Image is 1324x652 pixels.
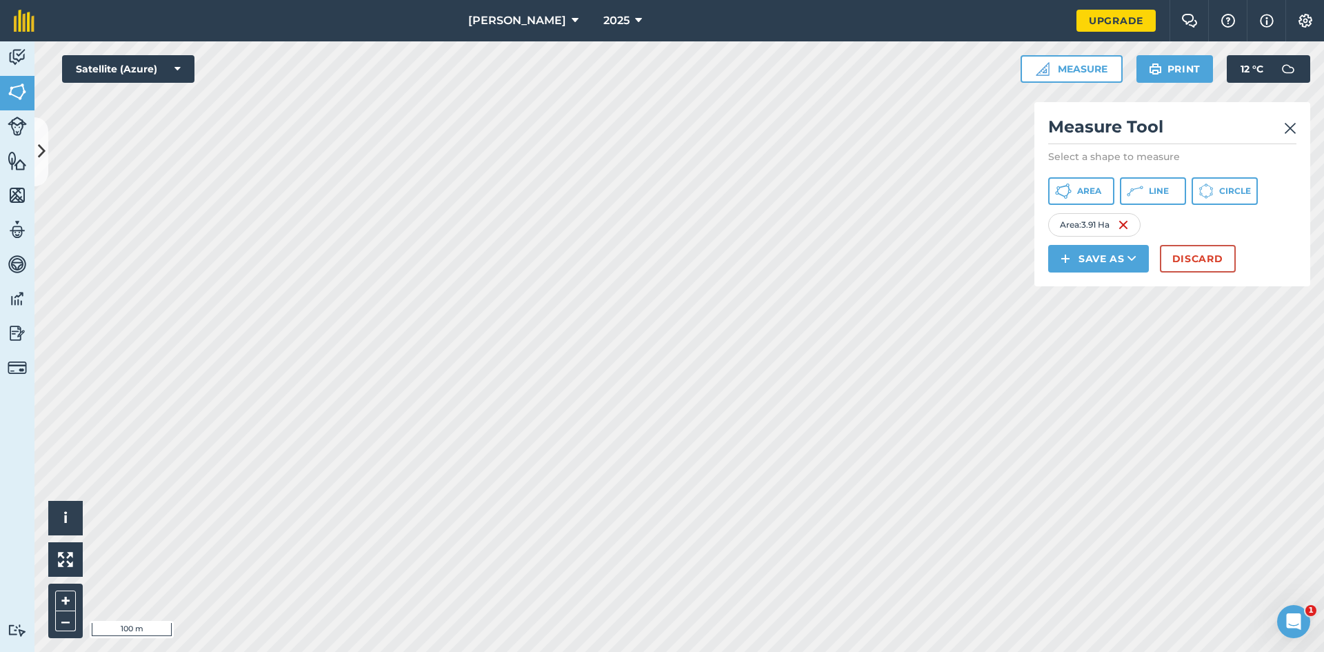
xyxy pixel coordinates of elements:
img: svg+xml;base64,PHN2ZyB4bWxucz0iaHR0cDovL3d3dy53My5vcmcvMjAwMC9zdmciIHdpZHRoPSI1NiIgaGVpZ2h0PSI2MC... [8,150,27,171]
img: Ruler icon [1036,62,1050,76]
button: Discard [1160,245,1236,273]
button: Measure [1021,55,1123,83]
iframe: Intercom live chat [1277,605,1310,638]
img: svg+xml;base64,PD94bWwgdmVyc2lvbj0iMS4wIiBlbmNvZGluZz0idXRmLTgiPz4KPCEtLSBHZW5lcmF0b3I6IEFkb2JlIE... [8,358,27,377]
img: svg+xml;base64,PD94bWwgdmVyc2lvbj0iMS4wIiBlbmNvZGluZz0idXRmLTgiPz4KPCEtLSBHZW5lcmF0b3I6IEFkb2JlIE... [8,47,27,68]
button: Area [1048,177,1114,205]
img: svg+xml;base64,PD94bWwgdmVyc2lvbj0iMS4wIiBlbmNvZGluZz0idXRmLTgiPz4KPCEtLSBHZW5lcmF0b3I6IEFkb2JlIE... [8,254,27,275]
button: Circle [1192,177,1258,205]
button: Line [1120,177,1186,205]
span: 2025 [603,12,630,29]
span: Area [1077,186,1101,197]
button: Save as [1048,245,1149,273]
button: i [48,501,83,535]
span: Circle [1219,186,1251,197]
button: + [55,591,76,611]
img: A cog icon [1297,14,1314,28]
img: Four arrows, one pointing top left, one top right, one bottom right and the last bottom left [58,552,73,567]
img: svg+xml;base64,PHN2ZyB4bWxucz0iaHR0cDovL3d3dy53My5vcmcvMjAwMC9zdmciIHdpZHRoPSIyMiIgaGVpZ2h0PSIzMC... [1284,120,1296,137]
span: Line [1149,186,1169,197]
img: svg+xml;base64,PHN2ZyB4bWxucz0iaHR0cDovL3d3dy53My5vcmcvMjAwMC9zdmciIHdpZHRoPSIxNCIgaGVpZ2h0PSIyNC... [1061,250,1070,267]
span: [PERSON_NAME] [468,12,566,29]
div: Area : 3.91 Ha [1048,213,1141,237]
img: svg+xml;base64,PD94bWwgdmVyc2lvbj0iMS4wIiBlbmNvZGluZz0idXRmLTgiPz4KPCEtLSBHZW5lcmF0b3I6IEFkb2JlIE... [8,624,27,637]
img: svg+xml;base64,PHN2ZyB4bWxucz0iaHR0cDovL3d3dy53My5vcmcvMjAwMC9zdmciIHdpZHRoPSI1NiIgaGVpZ2h0PSI2MC... [8,81,27,102]
img: svg+xml;base64,PD94bWwgdmVyc2lvbj0iMS4wIiBlbmNvZGluZz0idXRmLTgiPz4KPCEtLSBHZW5lcmF0b3I6IEFkb2JlIE... [8,117,27,136]
img: svg+xml;base64,PHN2ZyB4bWxucz0iaHR0cDovL3d3dy53My5vcmcvMjAwMC9zdmciIHdpZHRoPSIxNyIgaGVpZ2h0PSIxNy... [1260,12,1274,29]
span: i [63,509,68,526]
img: svg+xml;base64,PHN2ZyB4bWxucz0iaHR0cDovL3d3dy53My5vcmcvMjAwMC9zdmciIHdpZHRoPSIxNiIgaGVpZ2h0PSIyNC... [1118,217,1129,233]
img: svg+xml;base64,PD94bWwgdmVyc2lvbj0iMS4wIiBlbmNvZGluZz0idXRmLTgiPz4KPCEtLSBHZW5lcmF0b3I6IEFkb2JlIE... [1274,55,1302,83]
img: svg+xml;base64,PHN2ZyB4bWxucz0iaHR0cDovL3d3dy53My5vcmcvMjAwMC9zdmciIHdpZHRoPSIxOSIgaGVpZ2h0PSIyNC... [1149,61,1162,77]
a: Upgrade [1076,10,1156,32]
span: 1 [1305,605,1316,616]
img: svg+xml;base64,PD94bWwgdmVyc2lvbj0iMS4wIiBlbmNvZGluZz0idXRmLTgiPz4KPCEtLSBHZW5lcmF0b3I6IEFkb2JlIE... [8,219,27,240]
img: svg+xml;base64,PD94bWwgdmVyc2lvbj0iMS4wIiBlbmNvZGluZz0idXRmLTgiPz4KPCEtLSBHZW5lcmF0b3I6IEFkb2JlIE... [8,288,27,309]
button: Print [1136,55,1214,83]
button: 12 °C [1227,55,1310,83]
p: Select a shape to measure [1048,150,1296,164]
h2: Measure Tool [1048,116,1296,144]
button: Satellite (Azure) [62,55,194,83]
img: A question mark icon [1220,14,1236,28]
img: Two speech bubbles overlapping with the left bubble in the forefront [1181,14,1198,28]
button: – [55,611,76,631]
img: svg+xml;base64,PD94bWwgdmVyc2lvbj0iMS4wIiBlbmNvZGluZz0idXRmLTgiPz4KPCEtLSBHZW5lcmF0b3I6IEFkb2JlIE... [8,323,27,344]
img: svg+xml;base64,PHN2ZyB4bWxucz0iaHR0cDovL3d3dy53My5vcmcvMjAwMC9zdmciIHdpZHRoPSI1NiIgaGVpZ2h0PSI2MC... [8,185,27,206]
img: fieldmargin Logo [14,10,34,32]
span: 12 ° C [1241,55,1263,83]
